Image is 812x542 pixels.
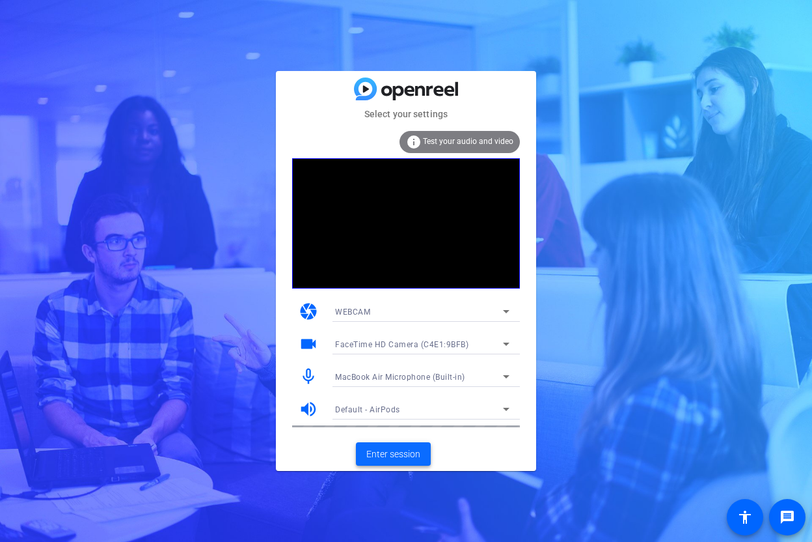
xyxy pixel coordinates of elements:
[423,137,513,146] span: Test your audio and video
[406,134,422,150] mat-icon: info
[335,307,370,317] span: WEBCAM
[335,340,468,349] span: FaceTime HD Camera (C4E1:9BFB)
[299,399,318,419] mat-icon: volume_up
[276,107,536,121] mat-card-subtitle: Select your settings
[299,334,318,354] mat-icon: videocam
[299,367,318,386] mat-icon: mic_none
[335,373,465,382] span: MacBook Air Microphone (Built-in)
[356,442,431,466] button: Enter session
[335,405,400,414] span: Default - AirPods
[737,509,753,525] mat-icon: accessibility
[366,448,420,461] span: Enter session
[299,302,318,321] mat-icon: camera
[354,78,458,100] img: blue-gradient.svg
[779,509,795,525] mat-icon: message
